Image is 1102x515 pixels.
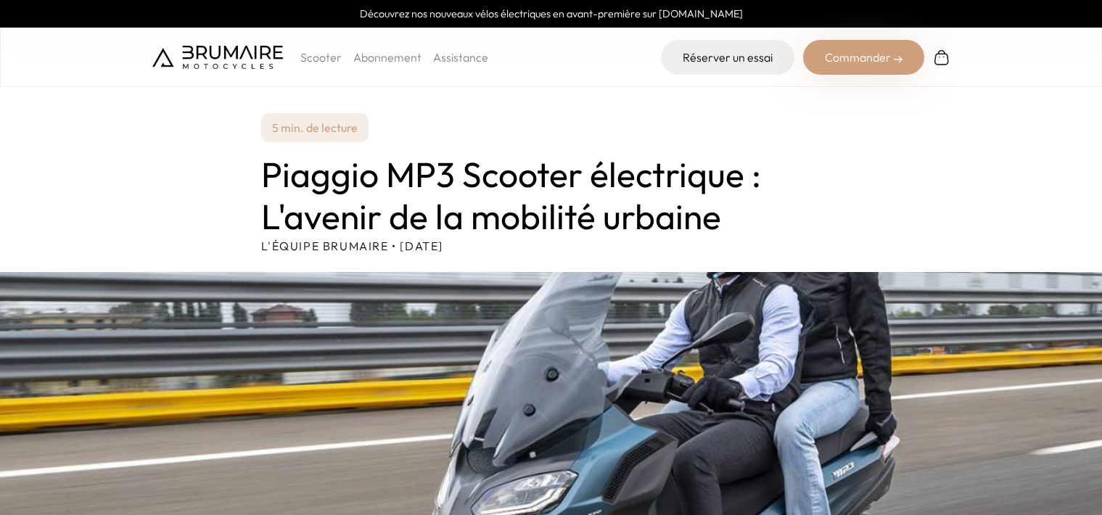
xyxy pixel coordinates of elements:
[803,40,924,75] div: Commander
[261,154,842,237] h1: Piaggio MP3 Scooter électrique : L'avenir de la mobilité urbaine
[152,46,283,69] img: Brumaire Motocycles
[433,50,488,65] a: Assistance
[300,49,342,66] p: Scooter
[261,237,842,255] p: L'équipe Brumaire • [DATE]
[261,113,369,142] p: 5 min. de lecture
[661,40,794,75] a: Réserver un essai
[933,49,950,66] img: Panier
[894,55,902,64] img: right-arrow-2.png
[353,50,422,65] a: Abonnement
